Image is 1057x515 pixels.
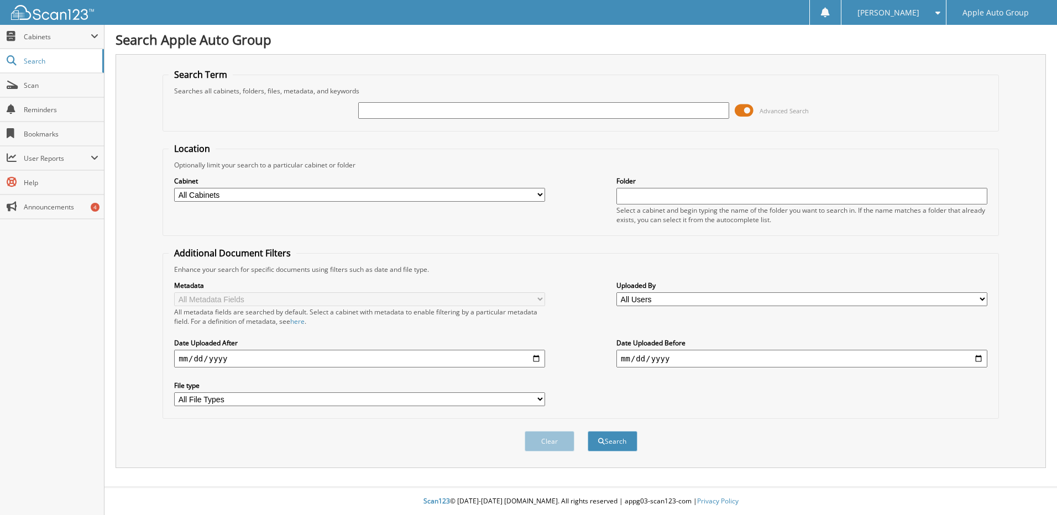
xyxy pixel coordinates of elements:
h1: Search Apple Auto Group [116,30,1046,49]
input: start [174,350,545,367]
span: Cabinets [24,32,91,41]
span: Help [24,178,98,187]
label: Cabinet [174,176,545,186]
a: here [290,317,305,326]
span: Apple Auto Group [962,9,1029,16]
button: Clear [525,431,574,451]
label: Date Uploaded Before [616,338,987,348]
div: Searches all cabinets, folders, files, metadata, and keywords [169,86,993,96]
span: Reminders [24,105,98,114]
legend: Additional Document Filters [169,247,296,259]
label: Folder [616,176,987,186]
legend: Search Term [169,69,233,81]
img: scan123-logo-white.svg [11,5,94,20]
legend: Location [169,143,216,155]
span: Bookmarks [24,129,98,139]
span: Advanced Search [760,107,809,115]
span: [PERSON_NAME] [857,9,919,16]
span: Announcements [24,202,98,212]
div: 4 [91,203,100,212]
label: Metadata [174,281,545,290]
label: Uploaded By [616,281,987,290]
span: User Reports [24,154,91,163]
a: Privacy Policy [697,496,739,506]
div: All metadata fields are searched by default. Select a cabinet with metadata to enable filtering b... [174,307,545,326]
span: Scan [24,81,98,90]
label: Date Uploaded After [174,338,545,348]
div: Optionally limit your search to a particular cabinet or folder [169,160,993,170]
button: Search [588,431,637,451]
div: Enhance your search for specific documents using filters such as date and file type. [169,265,993,274]
input: end [616,350,987,367]
div: © [DATE]-[DATE] [DOMAIN_NAME]. All rights reserved | appg03-scan123-com | [104,488,1057,515]
label: File type [174,381,545,390]
div: Select a cabinet and begin typing the name of the folder you want to search in. If the name match... [616,206,987,224]
span: Scan123 [423,496,450,506]
span: Search [24,56,97,66]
